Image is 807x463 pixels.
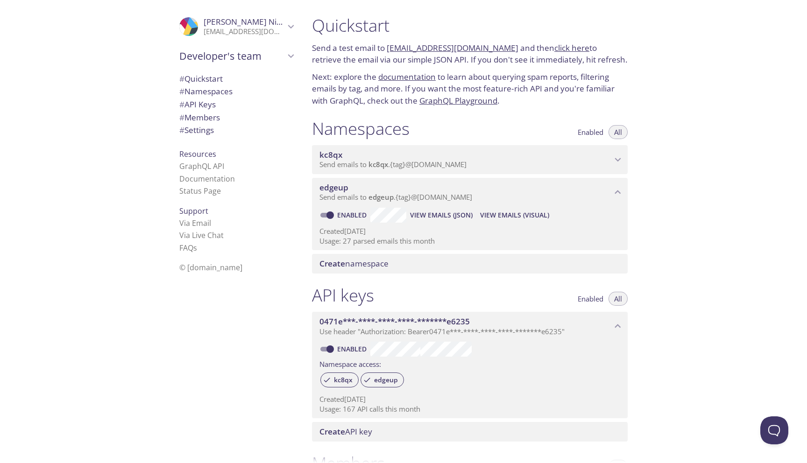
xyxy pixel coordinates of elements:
[179,73,223,84] span: Quickstart
[368,160,388,169] span: kc8qx
[312,42,628,66] p: Send a test email to and then to retrieve the email via our simple JSON API. If you don't see it ...
[320,372,359,387] div: kc8qx
[572,125,609,139] button: Enabled
[319,236,620,246] p: Usage: 27 parsed emails this month
[368,192,394,202] span: edgeup
[312,118,410,139] h1: Namespaces
[336,344,370,353] a: Enabled
[312,145,628,174] div: kc8qx namespace
[312,285,374,306] h1: API keys
[312,422,628,442] div: Create API Key
[172,44,301,68] div: Developer's team
[378,71,436,82] a: documentation
[204,27,285,36] p: [EMAIL_ADDRESS][DOMAIN_NAME]
[179,174,235,184] a: Documentation
[179,112,220,123] span: Members
[179,49,285,63] span: Developer's team
[193,243,197,253] span: s
[319,192,472,202] span: Send emails to . {tag} @[DOMAIN_NAME]
[172,98,301,111] div: API Keys
[572,292,609,306] button: Enabled
[368,376,403,384] span: edgeup
[312,254,628,274] div: Create namespace
[179,99,184,110] span: #
[179,99,216,110] span: API Keys
[179,262,242,273] span: © [DOMAIN_NAME]
[179,206,208,216] span: Support
[609,125,628,139] button: All
[319,426,345,437] span: Create
[172,11,301,42] div: Mohammed Nizamudeen
[319,394,620,404] p: Created [DATE]
[387,42,518,53] a: [EMAIL_ADDRESS][DOMAIN_NAME]
[760,416,788,444] iframe: Help Scout Beacon - Open
[172,85,301,98] div: Namespaces
[179,112,184,123] span: #
[312,71,628,107] p: Next: explore the to learn about querying spam reports, filtering emails by tag, and more. If you...
[480,210,549,221] span: View Emails (Visual)
[319,404,620,414] p: Usage: 167 API calls this month
[336,210,370,219] a: Enabled
[312,178,628,207] div: edgeup namespace
[179,86,233,97] span: Namespaces
[319,226,620,236] p: Created [DATE]
[179,186,221,196] a: Status Page
[406,208,476,223] button: View Emails (JSON)
[319,149,342,160] span: kc8qx
[319,258,389,269] span: namespace
[179,86,184,97] span: #
[179,230,224,240] a: Via Live Chat
[319,160,467,169] span: Send emails to . {tag} @[DOMAIN_NAME]
[410,210,473,221] span: View Emails (JSON)
[319,182,348,193] span: edgeup
[179,243,197,253] a: FAQ
[312,15,628,36] h1: Quickstart
[319,357,381,370] label: Namespace access:
[179,218,211,228] a: Via Email
[554,42,589,53] a: click here
[204,16,317,27] span: [PERSON_NAME] Nizamudeen
[361,372,404,387] div: edgeup
[179,125,184,135] span: #
[476,208,553,223] button: View Emails (Visual)
[172,124,301,137] div: Team Settings
[179,125,214,135] span: Settings
[179,149,216,159] span: Resources
[172,72,301,85] div: Quickstart
[319,258,345,269] span: Create
[319,426,372,437] span: API key
[609,292,628,306] button: All
[179,73,184,84] span: #
[328,376,358,384] span: kc8qx
[172,111,301,124] div: Members
[179,161,224,171] a: GraphQL API
[419,95,497,106] a: GraphQL Playground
